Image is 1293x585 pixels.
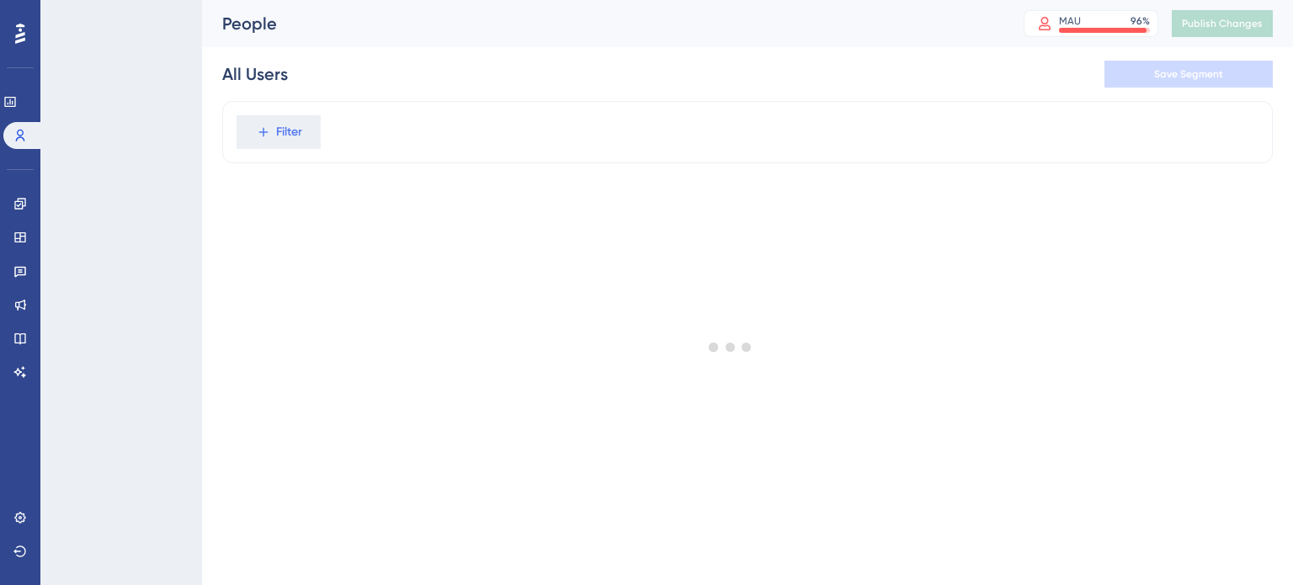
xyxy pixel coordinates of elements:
[1131,14,1150,28] div: 96 %
[222,62,288,86] div: All Users
[1182,17,1263,30] span: Publish Changes
[222,12,982,35] div: People
[1172,10,1273,37] button: Publish Changes
[1154,67,1223,81] span: Save Segment
[1059,14,1081,28] div: MAU
[1104,61,1273,88] button: Save Segment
